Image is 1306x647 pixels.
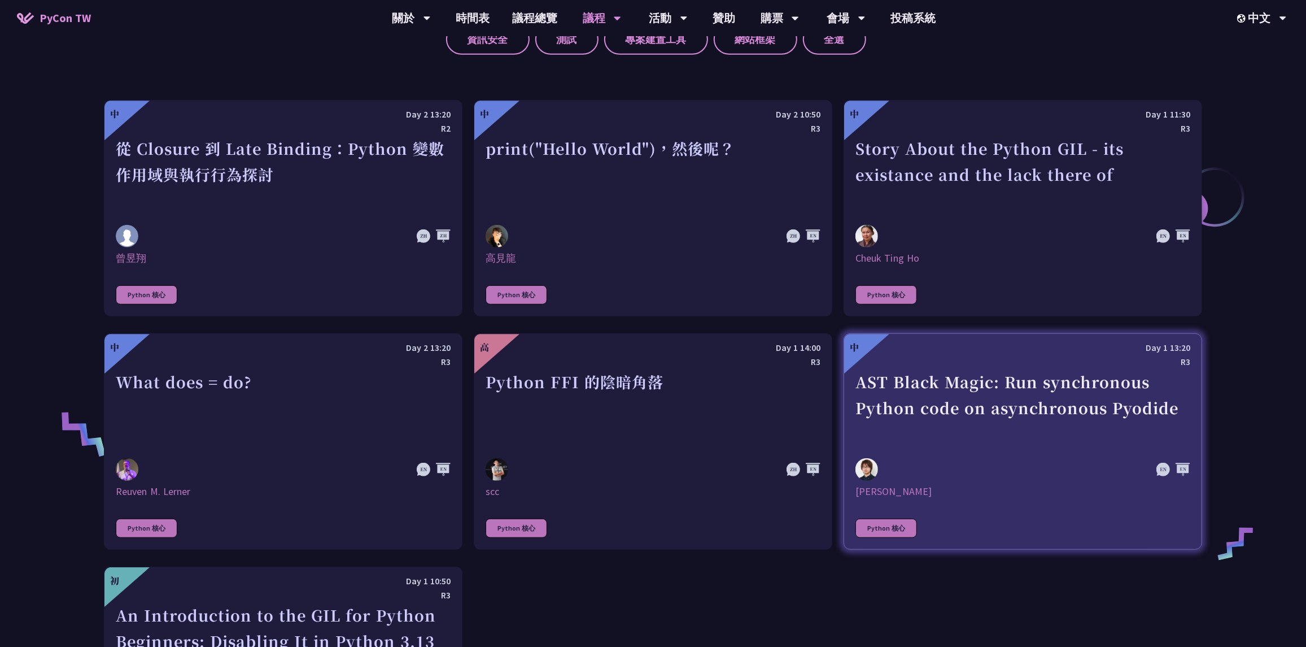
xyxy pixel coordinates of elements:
[486,251,820,265] div: 高見龍
[17,12,34,24] img: Home icon of PyCon TW 2025
[486,285,547,305] div: Python 核心
[116,355,451,369] div: R3
[714,24,797,55] label: 網站框架
[844,333,1202,550] a: 中 Day 1 13:20 R3 AST Black Magic: Run synchronous Python code on asynchronous Pyodide Yuichiro Ta...
[486,355,820,369] div: R3
[850,107,859,121] div: 中
[486,458,508,481] img: scc
[116,588,451,602] div: R3
[855,121,1190,136] div: R3
[116,519,177,538] div: Python 核心
[486,107,820,121] div: Day 2 10:50
[855,136,1190,214] div: Story About the Python GIL - its existance and the lack there of
[480,107,489,121] div: 中
[104,100,462,316] a: 中 Day 2 13:20 R2 從 Closure 到 Late Binding：Python 變數作用域與執行行為探討 曾昱翔 曾昱翔 Python 核心
[855,225,878,247] img: Cheuk Ting Ho
[104,333,462,550] a: 中 Day 2 13:20 R3 What does = do? Reuven M. Lerner Reuven M. Lerner Python 核心
[844,100,1202,316] a: 中 Day 1 11:30 R3 Story About the Python GIL - its existance and the lack there of Cheuk Ting Ho C...
[110,107,119,121] div: 中
[855,458,878,481] img: Yuichiro Tachibana
[474,100,832,316] a: 中 Day 2 10:50 R3 print("Hello World")，然後呢？ 高見龍 高見龍 Python 核心
[486,341,820,355] div: Day 1 14:00
[116,485,451,498] div: Reuven M. Lerner
[855,341,1190,355] div: Day 1 13:20
[6,4,102,32] a: PyCon TW
[116,458,138,483] img: Reuven M. Lerner
[535,24,599,55] label: 測試
[850,341,859,354] div: 中
[604,24,708,55] label: 專案建置工具
[116,369,451,447] div: What does = do?
[855,519,917,538] div: Python 核心
[110,574,119,588] div: 初
[486,136,820,214] div: print("Hello World")，然後呢？
[446,24,530,55] label: 資訊安全
[110,341,119,354] div: 中
[855,285,917,305] div: Python 核心
[486,485,820,498] div: scc
[486,225,508,247] img: 高見龍
[486,519,547,538] div: Python 核心
[486,121,820,136] div: R3
[474,333,832,550] a: 高 Day 1 14:00 R3 Python FFI 的陰暗角落 scc scc Python 核心
[1237,14,1248,23] img: Locale Icon
[116,136,451,214] div: 從 Closure 到 Late Binding：Python 變數作用域與執行行為探討
[116,341,451,355] div: Day 2 13:20
[855,251,1190,265] div: Cheuk Ting Ho
[803,24,866,55] label: 全選
[40,10,91,27] span: PyCon TW
[855,485,1190,498] div: [PERSON_NAME]
[855,355,1190,369] div: R3
[116,121,451,136] div: R2
[116,574,451,588] div: Day 1 10:50
[116,251,451,265] div: 曾昱翔
[116,107,451,121] div: Day 2 13:20
[486,369,820,447] div: Python FFI 的陰暗角落
[116,285,177,305] div: Python 核心
[855,107,1190,121] div: Day 1 11:30
[855,369,1190,447] div: AST Black Magic: Run synchronous Python code on asynchronous Pyodide
[480,341,489,354] div: 高
[116,225,138,247] img: 曾昱翔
